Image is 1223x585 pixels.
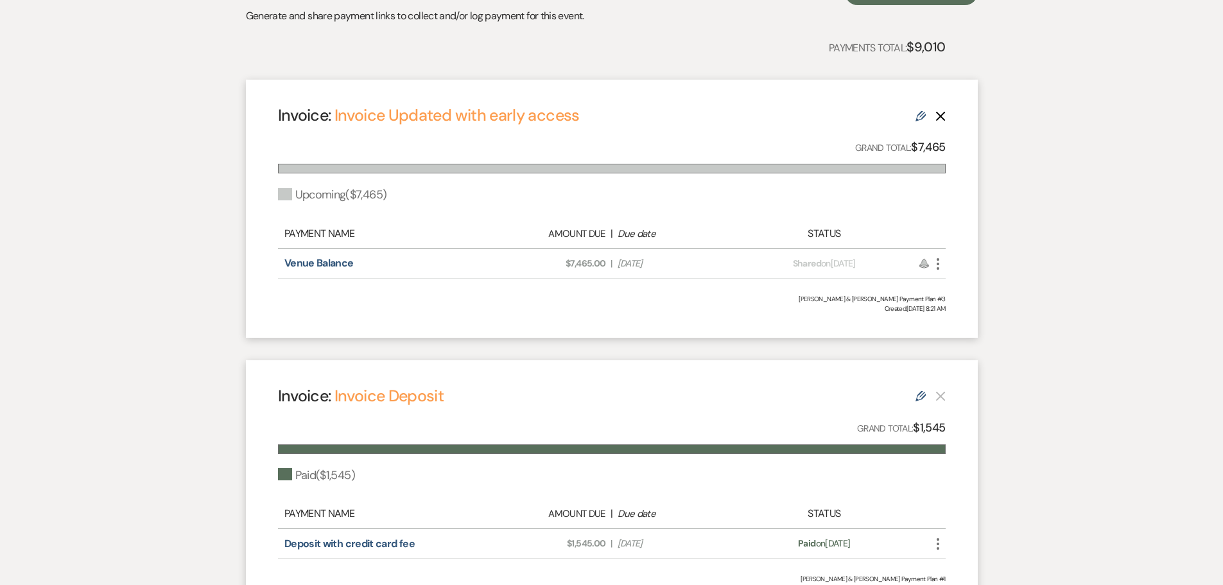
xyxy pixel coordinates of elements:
div: | [481,506,743,521]
h4: Invoice: [278,385,444,407]
a: Deposit with credit card fee [284,537,415,550]
strong: $1,545 [913,420,945,435]
span: Created: [DATE] 8:21 AM [278,304,946,313]
div: on [DATE] [742,257,906,270]
div: Due date [618,507,736,521]
span: Paid [798,537,815,549]
span: | [611,257,612,270]
div: | [481,226,743,241]
div: Status [742,506,906,521]
p: Grand Total: [855,138,946,157]
div: Due date [618,227,736,241]
p: Generate and share payment links to collect and/or log payment for this event. [246,8,584,24]
p: Payments Total: [829,37,946,57]
a: Invoice Updated with early access [334,105,580,126]
span: Shared [793,258,821,269]
p: Grand Total: [857,419,946,437]
div: Paid ( $1,545 ) [278,467,355,484]
a: Venue Balance [284,256,354,270]
span: $1,545.00 [487,537,605,550]
div: Upcoming ( $7,465 ) [278,186,387,204]
a: Invoice Deposit [334,385,444,406]
h4: Invoice: [278,104,580,127]
div: Amount Due [487,227,605,241]
div: Payment Name [284,506,481,521]
span: | [611,537,612,550]
div: [PERSON_NAME] & [PERSON_NAME] Payment Plan #1 [278,574,946,584]
div: Status [742,226,906,241]
div: [PERSON_NAME] & [PERSON_NAME] Payment Plan #3 [278,294,946,304]
button: This payment plan cannot be deleted because it contains links that have been paid through Weven’s... [935,390,946,401]
span: [DATE] [618,257,736,270]
span: [DATE] [618,537,736,550]
strong: $9,010 [906,39,945,55]
div: Payment Name [284,226,481,241]
span: $7,465.00 [487,257,605,270]
div: Amount Due [487,507,605,521]
div: on [DATE] [742,537,906,550]
strong: $7,465 [911,139,945,155]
